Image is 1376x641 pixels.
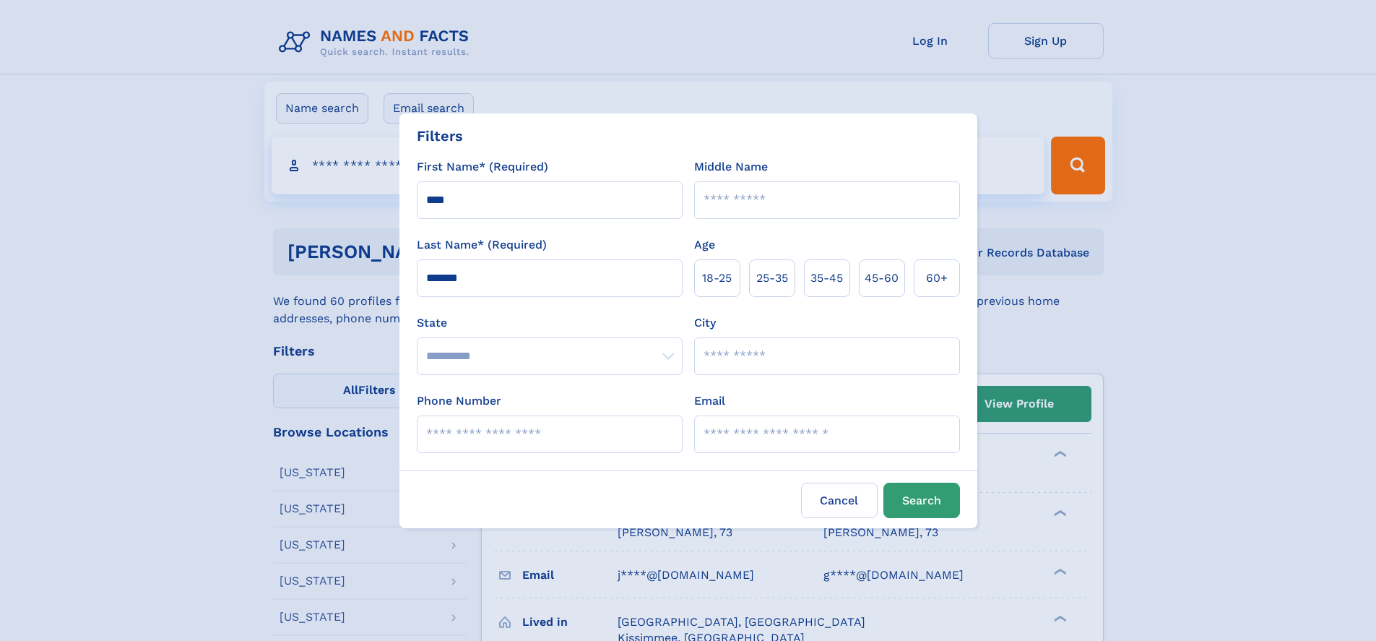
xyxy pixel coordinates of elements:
[417,125,463,147] div: Filters
[417,314,683,332] label: State
[756,270,788,287] span: 25‑35
[694,392,725,410] label: Email
[417,392,501,410] label: Phone Number
[694,314,716,332] label: City
[801,483,878,518] label: Cancel
[926,270,948,287] span: 60+
[417,236,547,254] label: Last Name* (Required)
[810,270,843,287] span: 35‑45
[694,236,715,254] label: Age
[883,483,960,518] button: Search
[417,158,548,176] label: First Name* (Required)
[694,158,768,176] label: Middle Name
[865,270,899,287] span: 45‑60
[702,270,732,287] span: 18‑25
